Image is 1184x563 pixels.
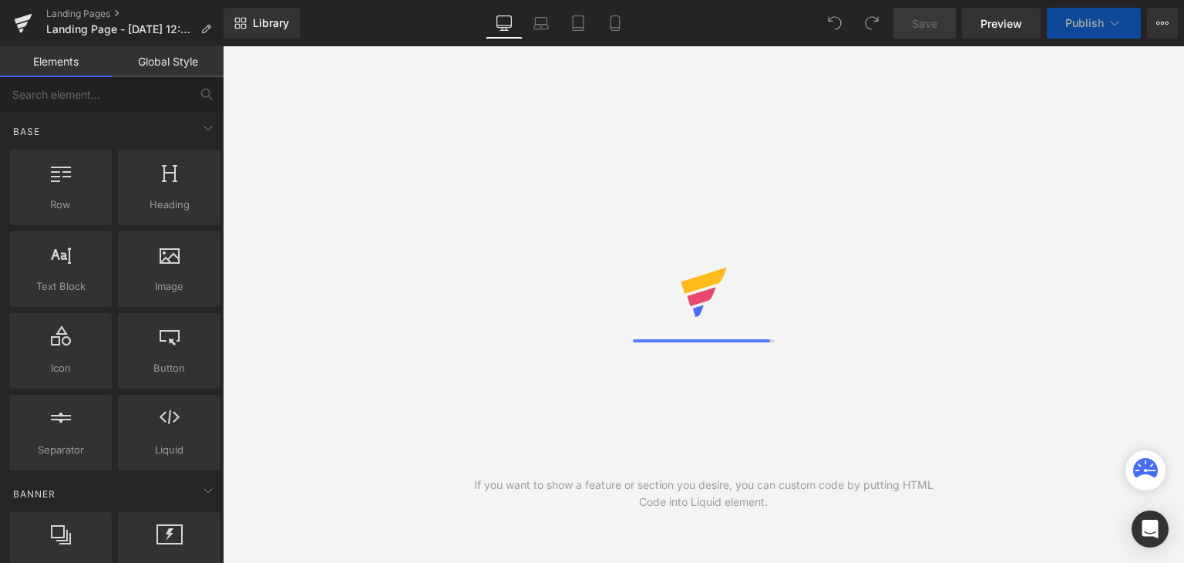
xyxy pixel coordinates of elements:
div: If you want to show a feature or section you desire, you can custom code by putting HTML Code int... [463,477,944,511]
span: Liquid [123,442,216,458]
a: Laptop [523,8,560,39]
a: Landing Pages [46,8,224,20]
div: Open Intercom Messenger [1132,511,1169,548]
a: Desktop [486,8,523,39]
span: Banner [12,487,57,501]
a: Mobile [597,8,634,39]
a: Preview [962,8,1041,39]
span: Heading [123,197,216,213]
a: New Library [224,8,300,39]
button: More [1147,8,1178,39]
span: Preview [980,15,1022,32]
span: Row [14,197,107,213]
span: Publish [1065,17,1104,29]
span: Save [912,15,937,32]
button: Undo [819,8,850,39]
span: Separator [14,442,107,458]
a: Global Style [112,46,224,77]
span: Landing Page - [DATE] 12:52:55 [46,23,194,35]
span: Base [12,124,42,139]
button: Redo [856,8,887,39]
button: Publish [1047,8,1141,39]
span: Image [123,278,216,295]
span: Icon [14,360,107,376]
span: Library [253,16,289,30]
span: Button [123,360,216,376]
a: Tablet [560,8,597,39]
span: Text Block [14,278,107,295]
